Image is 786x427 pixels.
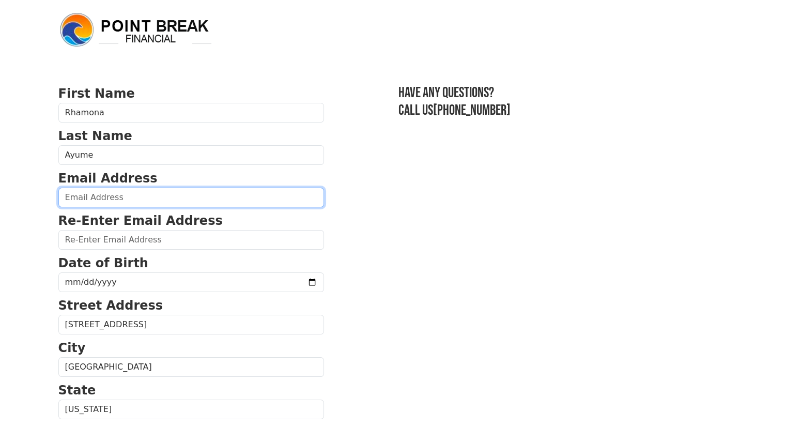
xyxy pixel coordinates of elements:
[58,11,213,49] img: logo.png
[58,171,158,186] strong: Email Address
[58,129,132,143] strong: Last Name
[58,298,163,313] strong: Street Address
[58,230,324,250] input: Re-Enter Email Address
[58,103,324,123] input: First Name
[58,256,148,270] strong: Date of Birth
[58,315,324,334] input: Street Address
[58,86,135,101] strong: First Name
[58,213,223,228] strong: Re-Enter Email Address
[433,102,511,119] a: [PHONE_NUMBER]
[58,383,96,398] strong: State
[58,188,324,207] input: Email Address
[58,357,324,377] input: City
[58,341,86,355] strong: City
[58,145,324,165] input: Last Name
[398,84,728,102] h3: Have any questions?
[398,102,728,119] h3: Call us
